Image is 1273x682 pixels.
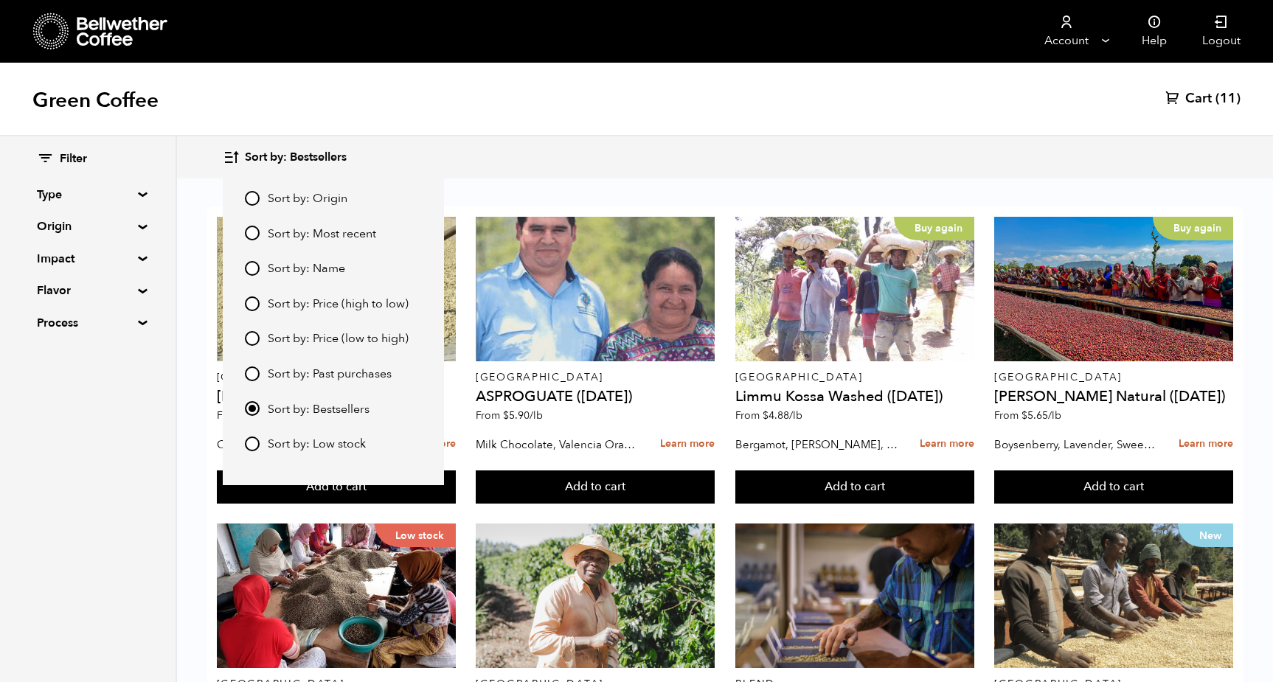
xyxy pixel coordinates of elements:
span: Sort by: Price (high to low) [268,296,409,313]
span: $ [503,408,509,422]
h1: Green Coffee [32,87,159,114]
input: Sort by: Price (high to low) [245,296,260,311]
p: [GEOGRAPHIC_DATA] [476,372,715,383]
p: Low stock [375,523,456,547]
p: New [1178,523,1233,547]
summary: Impact [37,250,139,268]
button: Add to cart [476,470,715,504]
p: Boysenberry, Lavender, Sweet Cream [994,434,1156,456]
bdi: 4.88 [763,408,802,422]
a: Buy again [735,217,974,361]
a: Cart (11) [1165,90,1241,108]
a: Buy again [994,217,1233,361]
span: From [476,408,543,422]
span: Sort by: Bestsellers [268,402,370,418]
button: Sort by: Bestsellers [223,140,347,175]
span: /lb [789,408,802,422]
h4: Limmu Kossa Washed ([DATE]) [735,389,974,404]
input: Sort by: Most recent [245,226,260,240]
button: Add to cart [217,470,456,504]
summary: Origin [37,218,139,235]
span: Sort by: Most recent [268,226,376,243]
h4: [PERSON_NAME] ([DATE]) [217,389,456,404]
span: Sort by: Name [268,261,345,277]
span: Sort by: Low stock [268,436,366,453]
summary: Flavor [37,282,139,299]
span: From [735,408,802,422]
p: Bergamot, [PERSON_NAME], [PERSON_NAME] [735,434,898,456]
summary: Type [37,186,139,203]
span: Filter [60,151,87,167]
span: $ [763,408,769,422]
summary: Process [37,314,139,332]
h4: ASPROGUATE ([DATE]) [476,389,715,404]
bdi: 5.90 [503,408,543,422]
input: Sort by: Origin [245,191,260,206]
span: /lb [530,408,543,422]
p: Cocoa, Bosc Pear, Candied Pecan [217,434,379,456]
button: Add to cart [994,470,1233,504]
p: Buy again [1153,217,1233,240]
a: Low stock [217,523,456,668]
a: Learn more [920,428,974,460]
span: Sort by: Origin [268,191,347,207]
input: Sort by: Low stock [245,436,260,451]
button: Add to cart [735,470,974,504]
input: Sort by: Bestsellers [245,401,260,416]
a: Learn more [1179,428,1233,460]
span: From [994,408,1061,422]
a: Learn more [660,428,715,460]
p: Buy again [894,217,974,240]
input: Sort by: Past purchases [245,366,260,381]
span: Sort by: Price (low to high) [268,331,409,347]
h4: [PERSON_NAME] Natural ([DATE]) [994,389,1233,404]
span: Sort by: Bestsellers [245,150,347,166]
input: Sort by: Name [245,261,260,276]
span: Sort by: Past purchases [268,366,392,383]
a: New [994,523,1233,668]
span: From [217,408,284,422]
span: (11) [1215,90,1241,108]
p: Milk Chocolate, Valencia Orange, Agave [476,434,638,456]
bdi: 5.65 [1021,408,1061,422]
p: [GEOGRAPHIC_DATA] [994,372,1233,383]
span: $ [1021,408,1027,422]
span: /lb [1048,408,1061,422]
span: Cart [1185,90,1212,108]
input: Sort by: Price (low to high) [245,331,260,346]
p: [GEOGRAPHIC_DATA] [735,372,974,383]
p: [GEOGRAPHIC_DATA] [217,372,456,383]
